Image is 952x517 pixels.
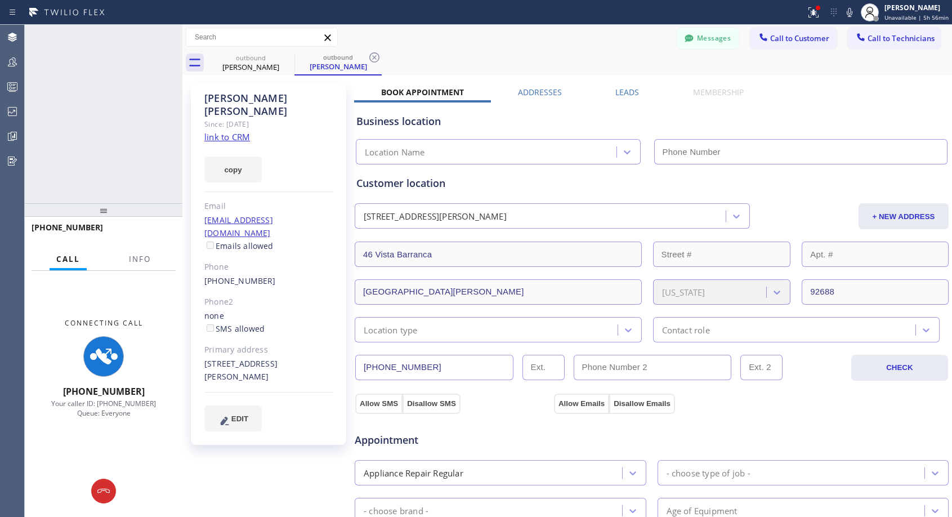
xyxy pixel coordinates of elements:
div: [PERSON_NAME] [208,62,293,72]
label: Membership [693,87,744,97]
button: + NEW ADDRESS [859,203,949,229]
div: Customer location [356,176,947,191]
div: [STREET_ADDRESS][PERSON_NAME] [204,358,333,384]
div: Location Name [365,146,425,159]
div: Contact role [662,323,710,336]
input: ZIP [802,279,949,305]
span: [PHONE_NUMBER] [32,222,103,233]
div: none [204,310,333,336]
span: Call to Customer [770,33,829,43]
div: Primary address [204,344,333,356]
div: Terese Toledo-Cortez [296,50,381,74]
input: Address [355,242,642,267]
button: Allow Emails [554,394,609,414]
button: Info [122,248,158,270]
button: Disallow Emails [609,394,675,414]
label: Leads [615,87,639,97]
div: Appliance Repair Regular [364,466,463,479]
input: Phone Number [654,139,948,164]
input: Ext. 2 [740,355,783,380]
input: SMS allowed [207,324,214,332]
input: Ext. [522,355,565,380]
div: [STREET_ADDRESS][PERSON_NAME] [364,210,507,223]
input: Emails allowed [207,242,214,249]
button: CHECK [851,355,948,381]
a: [EMAIL_ADDRESS][DOMAIN_NAME] [204,215,273,238]
span: Info [129,254,151,264]
button: Call to Customer [750,28,837,49]
span: Call to Technicians [868,33,935,43]
button: EDIT [204,405,262,431]
input: Phone Number 2 [574,355,732,380]
div: - choose brand - [364,504,428,517]
div: [PERSON_NAME] [PERSON_NAME] [204,92,333,118]
div: [PERSON_NAME] [296,61,381,72]
div: Terese Toledo-Cortez [208,50,293,75]
label: Book Appointment [381,87,464,97]
div: Age of Equipment [667,504,738,517]
button: Disallow SMS [403,394,461,414]
a: link to CRM [204,131,250,142]
div: outbound [296,53,381,61]
input: Street # [653,242,791,267]
label: Addresses [518,87,562,97]
input: Search [186,28,337,46]
button: Call to Technicians [848,28,941,49]
label: Emails allowed [204,240,274,251]
button: Call [50,248,87,270]
label: SMS allowed [204,323,265,334]
span: Your caller ID: [PHONE_NUMBER] Queue: Everyone [51,399,156,418]
input: Apt. # [802,242,949,267]
span: Unavailable | 5h 56min [884,14,949,21]
div: Email [204,200,333,213]
button: Hang up [91,479,116,503]
div: [PERSON_NAME] [884,3,949,12]
span: Call [56,254,80,264]
span: Connecting Call [65,318,143,328]
div: Since: [DATE] [204,118,333,131]
span: EDIT [231,415,248,423]
button: Mute [842,5,857,20]
button: Allow SMS [355,394,403,414]
span: Appointment [355,433,551,448]
button: copy [204,157,262,182]
a: [PHONE_NUMBER] [204,275,276,286]
input: Phone Number [355,355,513,380]
div: Business location [356,114,947,129]
div: Phone2 [204,296,333,309]
div: outbound [208,54,293,62]
button: Messages [677,28,739,49]
div: Location type [364,323,418,336]
input: City [355,279,642,305]
span: [PHONE_NUMBER] [63,385,145,398]
div: Phone [204,261,333,274]
div: - choose type of job - [667,466,750,479]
